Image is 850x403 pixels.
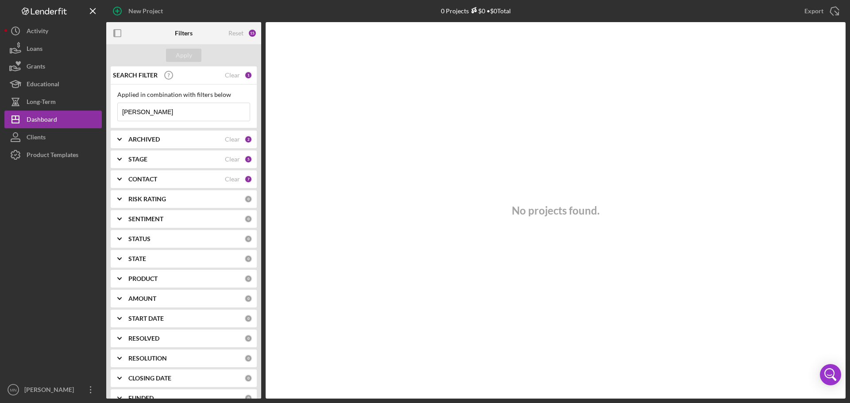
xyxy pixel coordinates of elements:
div: 0 Projects • $0 Total [441,7,511,15]
div: 0 [244,215,252,223]
b: RISK RATING [128,196,166,203]
button: Grants [4,58,102,75]
div: Export [804,2,823,20]
div: Applied in combination with filters below [117,91,250,98]
div: Product Templates [27,146,78,166]
div: Clear [225,176,240,183]
div: Long-Term [27,93,56,113]
div: Clear [225,72,240,79]
div: New Project [128,2,163,20]
b: Filters [175,30,193,37]
div: 7 [244,175,252,183]
div: $0 [469,7,485,15]
div: 1 [244,71,252,79]
button: Apply [166,49,201,62]
div: Apply [176,49,192,62]
text: MN [10,388,17,392]
div: 0 [244,295,252,303]
h3: No projects found. [512,204,599,217]
div: 0 [244,275,252,283]
button: Activity [4,22,102,40]
div: 0 [244,315,252,322]
b: RESOLVED [128,335,159,342]
div: Activity [27,22,48,42]
div: Clear [225,156,240,163]
div: 0 [244,195,252,203]
div: 0 [244,334,252,342]
div: [PERSON_NAME] [22,381,80,401]
b: STATE [128,255,146,262]
b: SEARCH FILTER [113,72,158,79]
b: RESOLUTION [128,355,167,362]
button: Loans [4,40,102,58]
b: STATUS [128,235,151,242]
b: FUNDED [128,395,154,402]
div: Educational [27,75,59,95]
b: PRODUCT [128,275,158,282]
div: 0 [244,374,252,382]
div: Open Intercom Messenger [820,364,841,385]
div: 15 [248,29,257,38]
button: MN[PERSON_NAME] [4,381,102,399]
div: 2 [244,135,252,143]
button: Export [796,2,846,20]
div: Clients [27,128,46,148]
button: Dashboard [4,111,102,128]
b: ARCHIVED [128,136,160,143]
button: Long-Term [4,93,102,111]
b: CLOSING DATE [128,375,171,382]
button: Product Templates [4,146,102,164]
div: Clear [225,136,240,143]
div: 0 [244,235,252,243]
div: Reset [228,30,243,37]
button: Clients [4,128,102,146]
div: 0 [244,354,252,362]
b: CONTACT [128,176,157,183]
div: Dashboard [27,111,57,130]
b: START DATE [128,315,164,322]
button: New Project [106,2,172,20]
b: AMOUNT [128,295,156,302]
div: 0 [244,255,252,263]
div: 0 [244,394,252,402]
b: SENTIMENT [128,215,163,223]
button: Educational [4,75,102,93]
div: Loans [27,40,42,60]
div: 5 [244,155,252,163]
b: STAGE [128,156,147,163]
div: Grants [27,58,45,77]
